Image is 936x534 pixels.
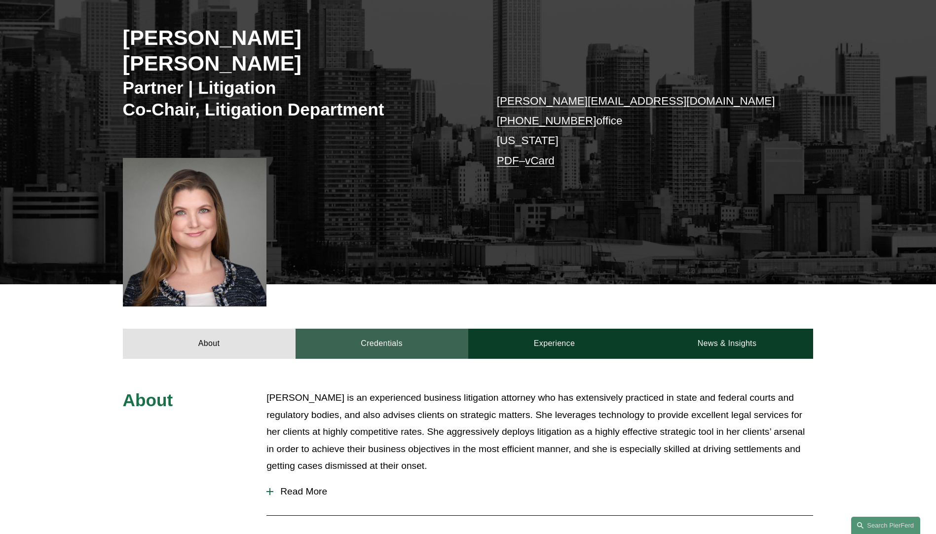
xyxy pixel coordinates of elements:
[497,154,519,167] a: PDF
[123,77,468,120] h3: Partner | Litigation Co-Chair, Litigation Department
[123,25,468,76] h2: [PERSON_NAME] [PERSON_NAME]
[266,479,813,504] button: Read More
[273,486,813,497] span: Read More
[296,329,468,358] a: Credentials
[123,390,173,410] span: About
[851,517,920,534] a: Search this site
[497,114,597,127] a: [PHONE_NUMBER]
[525,154,555,167] a: vCard
[468,329,641,358] a: Experience
[123,329,296,358] a: About
[640,329,813,358] a: News & Insights
[497,91,785,171] p: office [US_STATE] –
[497,95,775,107] a: [PERSON_NAME][EMAIL_ADDRESS][DOMAIN_NAME]
[266,389,813,475] p: [PERSON_NAME] is an experienced business litigation attorney who has extensively practiced in sta...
